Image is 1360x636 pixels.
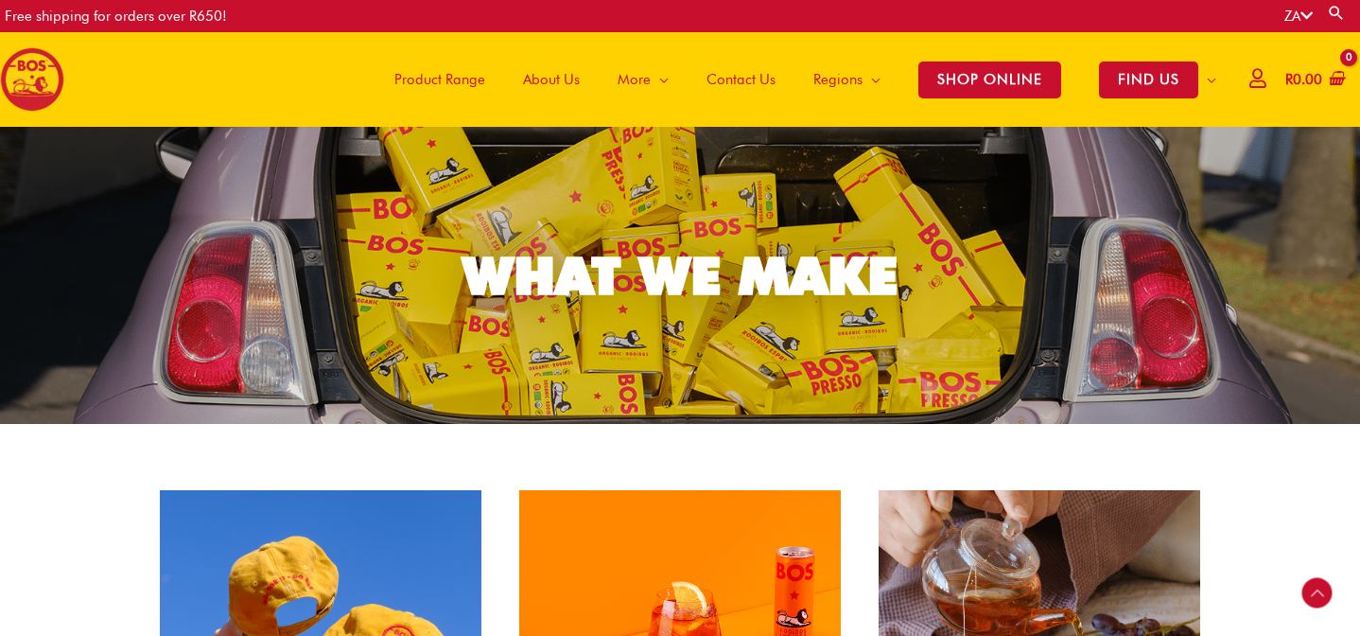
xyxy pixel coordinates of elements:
[1285,71,1322,88] bdi: 0.00
[706,51,776,108] span: Contact Us
[688,32,794,127] a: Contact Us
[394,51,485,108] span: Product Range
[1099,62,1198,98] span: FIND US
[899,32,1080,127] a: SHOP ONLINE
[794,32,899,127] a: Regions
[599,32,688,127] a: More
[1284,8,1313,25] a: ZA
[1285,71,1293,88] span: R
[361,32,1235,127] nav: Site Navigation
[1327,4,1346,22] a: Search button
[618,51,651,108] span: More
[375,32,504,127] a: Product Range
[462,250,898,302] div: WHAT WE MAKE
[523,51,580,108] span: About Us
[918,62,1061,98] span: SHOP ONLINE
[1282,59,1346,101] a: View Shopping Cart, empty
[813,51,863,108] span: Regions
[504,32,599,127] a: About Us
